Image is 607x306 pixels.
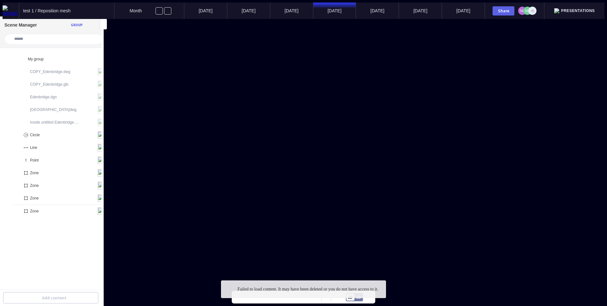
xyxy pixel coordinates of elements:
img: sensat [3,5,19,16]
mapp-timeline-period: [DATE] [399,3,442,19]
span: test 1 / Reposition mesh [23,8,71,13]
mapp-timeline-period: [DATE] [356,3,399,19]
span: Month [130,8,142,13]
div: +1 [528,7,536,15]
img: presentation.svg [554,8,559,13]
mapp-timeline-period: [DATE] [270,3,313,19]
mapp-timeline-period: [DATE] [313,3,356,19]
button: Share [493,6,514,15]
div: Failed to load content. It may have been deleted or you do not have access to it. [237,285,378,293]
text: NK [520,9,525,13]
span: Presentations [561,9,595,13]
mapp-timeline-period: [DATE] [227,3,270,19]
mapp-timeline-period: [DATE] [184,3,227,19]
mapp-timeline-period: [DATE] [442,3,485,19]
text: NK [525,9,530,13]
div: Share [495,9,512,13]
